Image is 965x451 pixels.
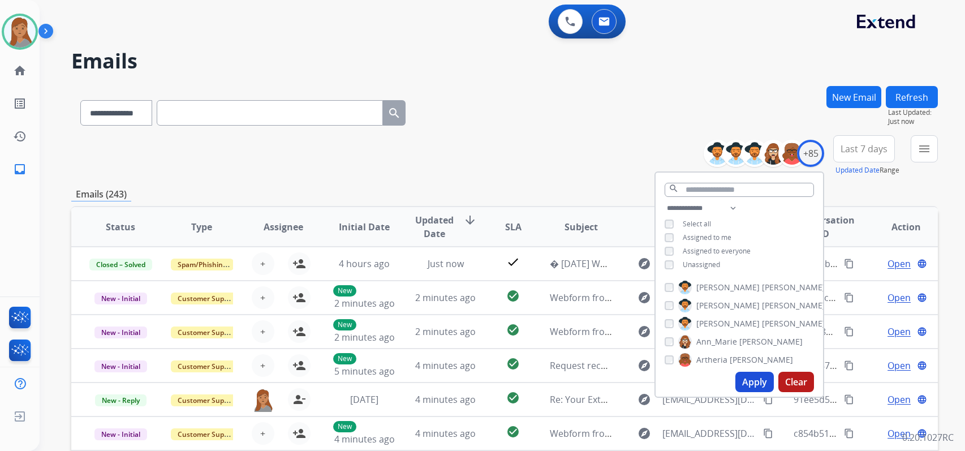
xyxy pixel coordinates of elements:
span: Last Updated: [888,108,938,117]
span: [PERSON_NAME] [762,300,825,311]
span: Open [888,359,911,372]
span: Subject [565,220,598,234]
mat-icon: search [387,106,401,120]
span: [PERSON_NAME] [696,282,760,293]
mat-icon: check [506,255,520,269]
mat-icon: person_add [292,325,306,338]
span: + [260,325,265,338]
span: Select all [683,219,711,229]
span: New - Initial [94,293,147,304]
span: Re: Your Extend claim is being reviewed [550,393,718,406]
span: + [260,291,265,304]
span: Ann_Marie [696,336,737,347]
span: Customer Support [171,394,244,406]
p: New [333,353,356,364]
span: + [260,257,265,270]
mat-icon: arrow_downward [463,213,477,227]
mat-icon: person_add [292,257,306,270]
span: New - Initial [94,428,147,440]
span: Open [888,393,911,406]
mat-icon: language [917,293,927,303]
mat-icon: search [669,183,679,194]
button: Apply [735,372,774,392]
span: [PERSON_NAME] [696,318,760,329]
span: Unassigned [683,260,720,269]
mat-icon: content_copy [844,259,854,269]
mat-icon: language [917,360,927,371]
mat-icon: person_remove [292,393,306,406]
span: 4 hours ago [339,257,390,270]
span: [EMAIL_ADDRESS][DOMAIN_NAME] [662,427,756,440]
span: Status [106,220,135,234]
span: [DATE] [350,393,378,406]
mat-icon: check_circle [506,425,520,439]
span: Open [888,427,911,440]
p: Emails (243) [71,187,131,201]
span: + [260,427,265,440]
button: + [252,286,274,309]
span: Webform from [EMAIL_ADDRESS][DOMAIN_NAME] on [DATE] [550,291,806,304]
button: New Email [826,86,881,108]
mat-icon: inbox [13,162,27,176]
mat-icon: check_circle [506,289,520,303]
span: New - Initial [94,360,147,372]
mat-icon: content_copy [763,394,773,405]
span: � [DATE] Weekend Sale is here! 🛴 [550,257,698,270]
button: Last 7 days [833,135,895,162]
mat-icon: language [917,428,927,439]
span: Just now [428,257,464,270]
span: Type [191,220,212,234]
span: Closed – Solved [89,259,152,270]
span: 4 minutes ago [334,433,395,445]
mat-icon: person_add [292,427,306,440]
span: Open [888,291,911,304]
mat-icon: explore [637,393,651,406]
mat-icon: language [917,394,927,405]
span: Conversation ID [794,213,856,240]
h2: Emails [71,50,938,72]
span: New - Initial [94,327,147,338]
mat-icon: home [13,64,27,78]
span: 5 minutes ago [334,365,395,377]
p: New [333,319,356,330]
button: Updated Date [835,166,880,175]
button: Clear [778,372,814,392]
mat-icon: explore [637,325,651,338]
span: 4 minutes ago [415,359,476,372]
button: + [252,320,274,343]
span: Webform from [EMAIL_ADDRESS][DOMAIN_NAME] on [DATE] [550,325,806,338]
span: 4 minutes ago [415,427,476,440]
mat-icon: check_circle [506,357,520,371]
span: SLA [505,220,522,234]
mat-icon: language [917,259,927,269]
span: 2 minutes ago [415,325,476,338]
mat-icon: content_copy [844,327,854,337]
span: Updated Date [414,213,454,240]
span: Customer Support [171,327,244,338]
span: Request received] Resolve the issue and log your decision. ͏‌ ͏‌ ͏‌ ͏‌ ͏‌ ͏‌ ͏‌ ͏‌ ͏‌ ͏‌ ͏‌ ͏‌ ͏‌... [550,359,884,372]
span: Assigned to me [683,233,731,242]
button: Refresh [886,86,938,108]
mat-icon: explore [637,291,651,304]
mat-icon: content_copy [844,360,854,371]
mat-icon: content_copy [844,394,854,405]
span: Webform from [EMAIL_ADDRESS][DOMAIN_NAME] on [DATE] [550,427,806,440]
span: 2 minutes ago [334,297,395,310]
span: Customer Support [171,428,244,440]
span: Last 7 days [841,147,888,151]
mat-icon: explore [637,257,651,270]
span: Assignee [264,220,303,234]
img: avatar [4,16,36,48]
mat-icon: person_add [292,359,306,372]
span: [PERSON_NAME] [730,354,793,366]
span: Open [888,257,911,270]
button: + [252,354,274,377]
span: [PERSON_NAME] [762,318,825,329]
mat-icon: check_circle [506,323,520,337]
span: Customer Support [171,293,244,304]
span: Just now [888,117,938,126]
span: [EMAIL_ADDRESS][DOMAIN_NAME] [662,393,756,406]
mat-icon: check_circle [506,391,520,405]
p: New [333,285,356,297]
mat-icon: content_copy [844,293,854,303]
